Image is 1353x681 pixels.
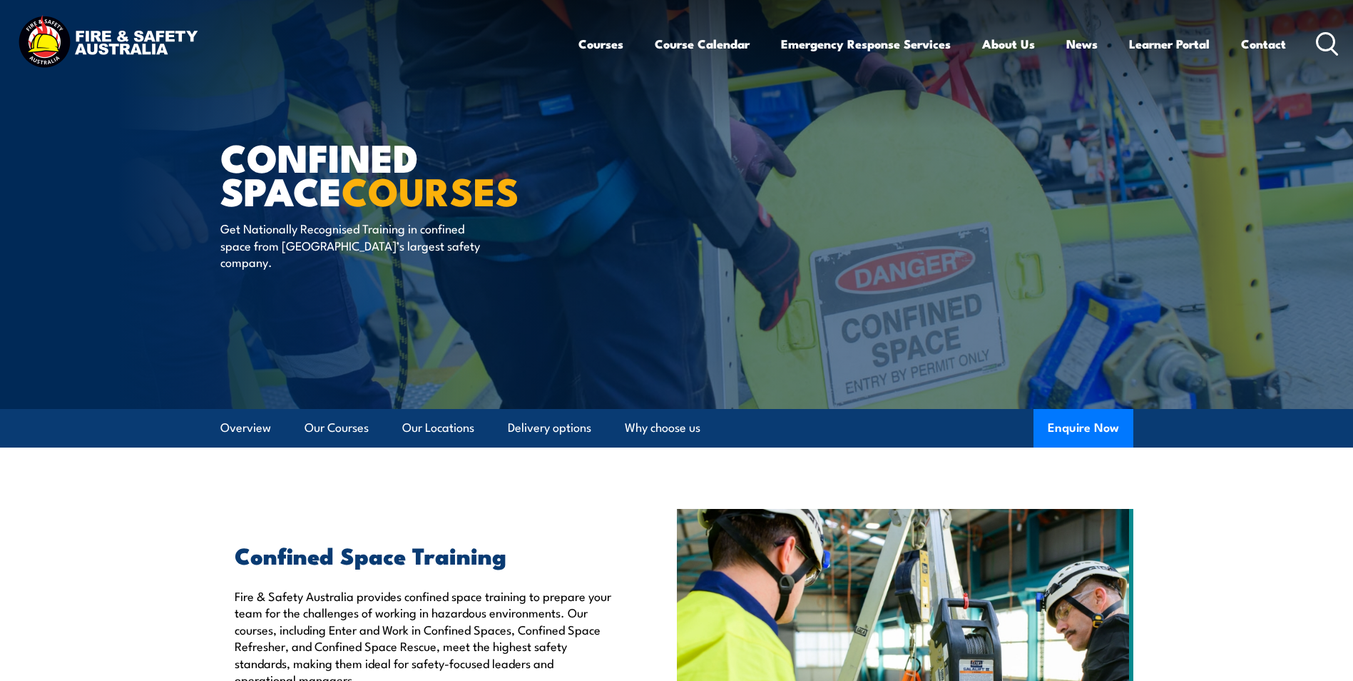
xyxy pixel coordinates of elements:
a: About Us [982,25,1035,63]
button: Enquire Now [1033,409,1133,448]
a: Our Locations [402,409,474,447]
a: News [1066,25,1098,63]
a: Learner Portal [1129,25,1210,63]
a: Contact [1241,25,1286,63]
a: Delivery options [508,409,591,447]
a: Why choose us [625,409,700,447]
h1: Confined Space [220,140,573,206]
a: Overview [220,409,271,447]
a: Our Courses [305,409,369,447]
a: Course Calendar [655,25,750,63]
h2: Confined Space Training [235,545,611,565]
strong: COURSES [342,160,519,219]
a: Courses [578,25,623,63]
a: Emergency Response Services [781,25,951,63]
p: Get Nationally Recognised Training in confined space from [GEOGRAPHIC_DATA]’s largest safety comp... [220,220,481,270]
